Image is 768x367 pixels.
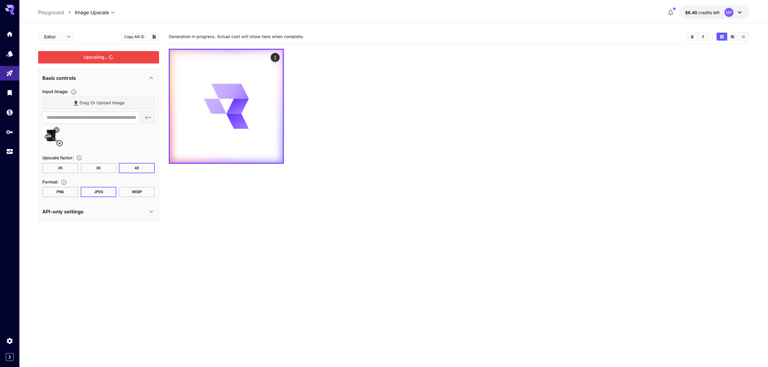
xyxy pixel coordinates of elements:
button: Download All [698,33,708,41]
span: Format : [42,179,58,184]
div: API-only settings [42,204,155,219]
p: Basic controls [42,74,76,82]
button: Choose the level of upscaling to be performed on the image. [74,155,85,161]
span: Generation in progress. Actual cost will show here when complete. [169,34,304,39]
button: 3X [81,163,117,173]
div: MP [724,8,734,17]
div: Library [6,89,13,96]
p: API-only settings [42,208,83,215]
button: Expand sidebar [6,353,14,361]
button: Specifies the input image to be processed. [68,89,79,95]
button: WEBP [119,187,155,197]
nav: breadcrumb [38,9,75,16]
span: Editor [44,34,63,40]
div: Settings [6,337,13,345]
span: Input Image : [42,89,68,94]
button: Show media in grid view [717,33,727,41]
button: Clear All [687,33,698,41]
div: Models [6,50,13,57]
div: Wallet [6,109,13,116]
div: $6.39896 [685,9,720,16]
button: $6.39896MP [679,5,749,19]
span: $6.40 [685,10,698,15]
div: Usage [6,148,13,155]
button: Choose the file format for the output image. [58,179,69,185]
button: Show media in video view [727,33,738,41]
div: Show media in grid viewShow media in video viewShow media in list view [716,32,749,41]
button: Show media in list view [738,33,749,41]
span: Upscale factor : [42,155,74,160]
div: Playground [6,70,13,77]
button: 4X [119,163,155,173]
button: Copy AIR ID [121,32,148,41]
a: Playground [38,9,64,16]
div: Actions [271,53,280,62]
button: Add to library [151,33,157,40]
div: API Keys [6,128,13,136]
button: 2X [42,163,78,173]
div: Home [6,30,13,38]
div: Clear AllDownload All [686,32,709,41]
button: PNG [42,187,78,197]
span: credits left [698,10,720,15]
span: Image Upscale [75,9,109,16]
button: JPEG [81,187,117,197]
div: Basic controls [42,71,155,85]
